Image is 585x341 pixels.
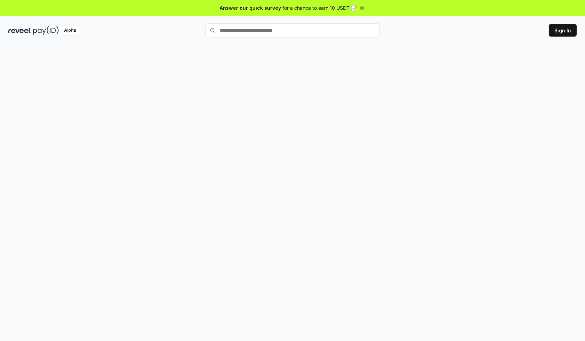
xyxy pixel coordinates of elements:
[549,24,577,37] button: Sign In
[282,4,357,11] span: for a chance to earn 10 USDT 📝
[8,26,32,35] img: reveel_dark
[220,4,281,11] span: Answer our quick survey
[33,26,59,35] img: pay_id
[60,26,80,35] div: Alpha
